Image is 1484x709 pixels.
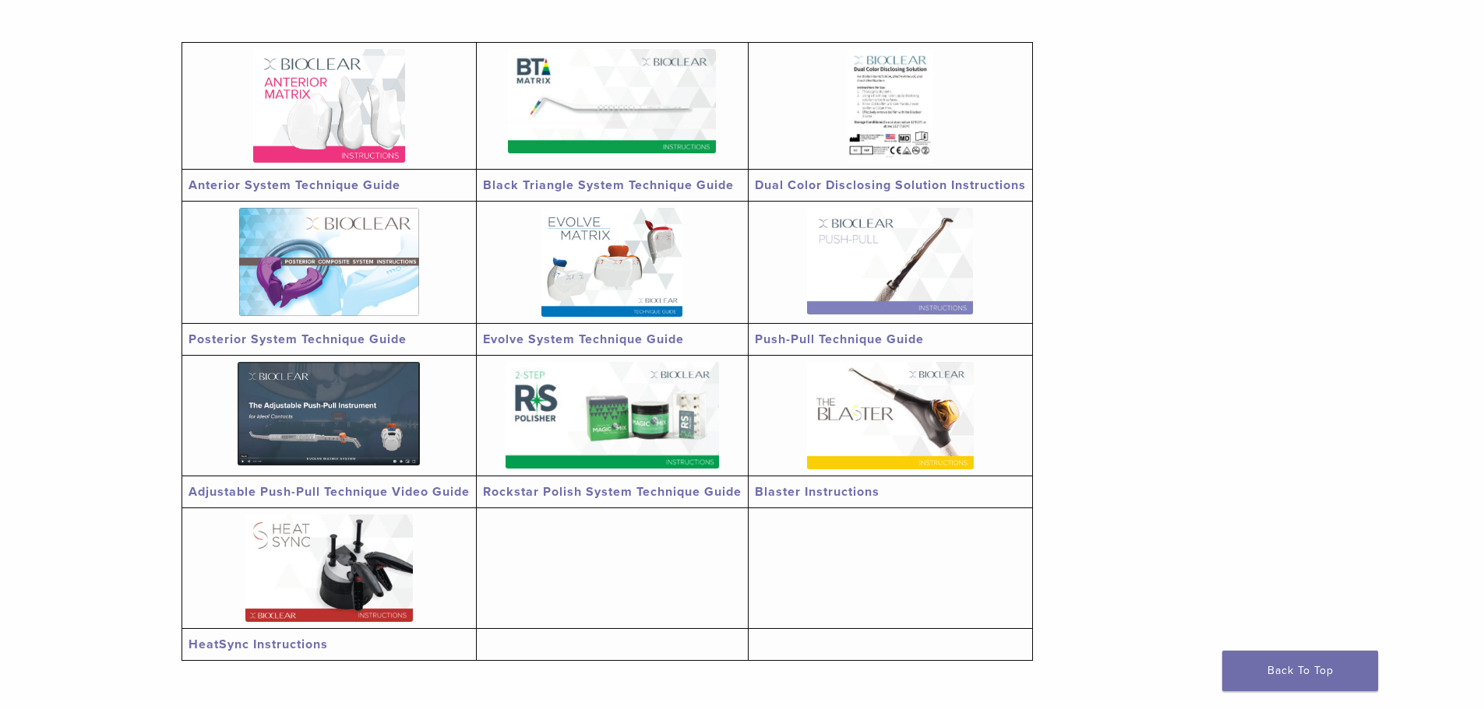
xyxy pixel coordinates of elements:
[483,177,734,193] a: Black Triangle System Technique Guide
[189,177,400,193] a: Anterior System Technique Guide
[189,332,407,347] a: Posterior System Technique Guide
[755,177,1026,193] a: Dual Color Disclosing Solution Instructions
[1222,651,1378,691] a: Back To Top
[189,637,328,652] a: HeatSync Instructions
[755,484,879,500] a: Blaster Instructions
[483,332,684,347] a: Evolve System Technique Guide
[189,484,470,500] a: Adjustable Push-Pull Technique Video Guide
[483,484,742,500] a: Rockstar Polish System Technique Guide
[755,332,924,347] a: Push-Pull Technique Guide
